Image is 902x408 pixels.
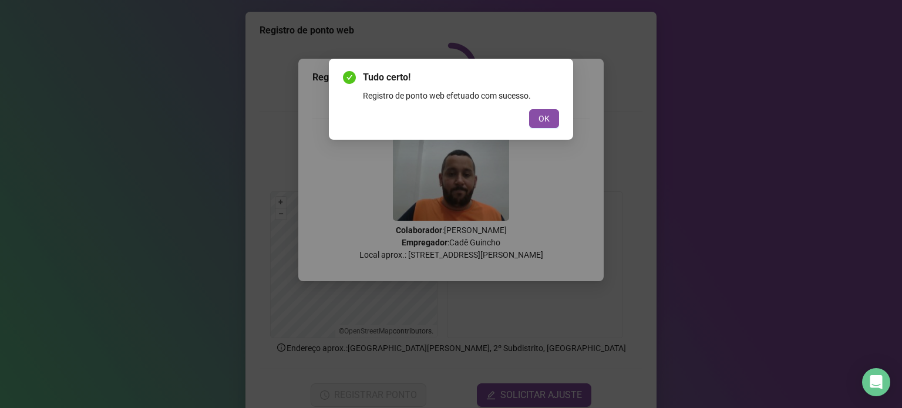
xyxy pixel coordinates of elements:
div: Registro de ponto web efetuado com sucesso. [363,89,559,102]
span: OK [538,112,550,125]
span: Tudo certo! [363,70,559,85]
div: Open Intercom Messenger [862,368,890,396]
span: check-circle [343,71,356,84]
button: OK [529,109,559,128]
